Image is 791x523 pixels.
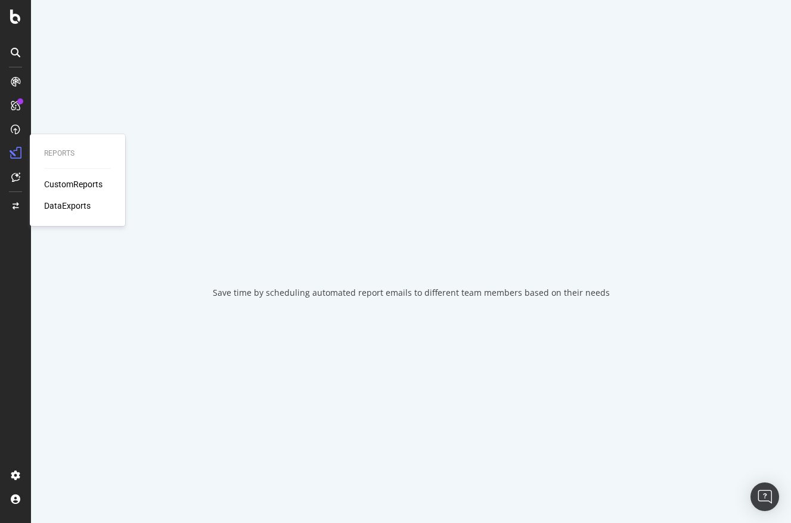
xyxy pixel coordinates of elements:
div: animation [368,225,454,268]
div: Save time by scheduling automated report emails to different team members based on their needs [213,287,610,299]
div: Reports [44,148,111,159]
div: Open Intercom Messenger [750,482,779,511]
a: CustomReports [44,178,103,190]
a: DataExports [44,200,91,212]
